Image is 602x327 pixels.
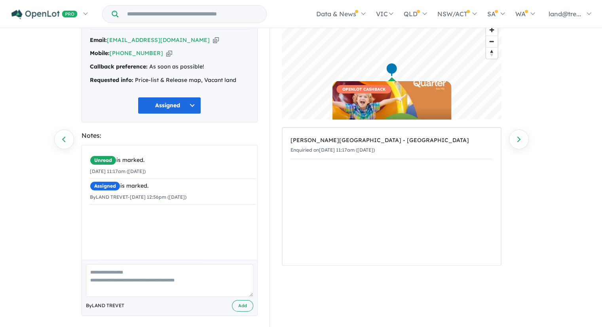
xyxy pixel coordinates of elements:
[90,168,146,174] small: [DATE] 11:17am ([DATE])
[110,49,163,57] a: [PHONE_NUMBER]
[138,97,201,114] button: Assigned
[90,181,255,191] div: is marked.
[120,6,265,23] input: Try estate name, suburb, builder or developer
[90,156,116,165] span: Unread
[90,49,110,57] strong: Mobile:
[549,10,581,18] span: land@tre...
[282,20,501,119] canvas: Map
[90,76,249,85] div: Price-list & Release map, Vacant land
[90,63,148,70] strong: Callback preference:
[232,300,253,312] button: Add
[213,36,219,44] button: Copy
[90,194,186,200] small: By LAND TREVET - [DATE] 12:56pm ([DATE])
[291,132,493,159] a: [PERSON_NAME][GEOGRAPHIC_DATA] - [GEOGRAPHIC_DATA]Enquiried on[DATE] 11:17am ([DATE])
[90,156,255,165] div: is marked.
[486,36,498,47] button: Zoom out
[90,36,107,44] strong: Email:
[291,136,493,145] div: [PERSON_NAME][GEOGRAPHIC_DATA] - [GEOGRAPHIC_DATA]
[336,85,391,93] span: OPENLOT CASHBACK
[332,81,451,141] a: OPENLOT CASHBACK
[90,76,133,84] strong: Requested info:
[486,48,498,59] span: Reset bearing to north
[107,36,210,44] a: [EMAIL_ADDRESS][DOMAIN_NAME]
[86,302,124,310] span: By LAND TREVET
[90,62,249,72] div: As soon as possible!
[82,130,258,141] div: Notes:
[486,47,498,59] button: Reset bearing to north
[386,63,397,77] div: Map marker
[90,181,120,191] span: Assigned
[166,49,172,57] button: Copy
[11,10,78,19] img: Openlot PRO Logo White
[486,24,498,36] button: Zoom in
[291,147,375,153] small: Enquiried on [DATE] 11:17am ([DATE])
